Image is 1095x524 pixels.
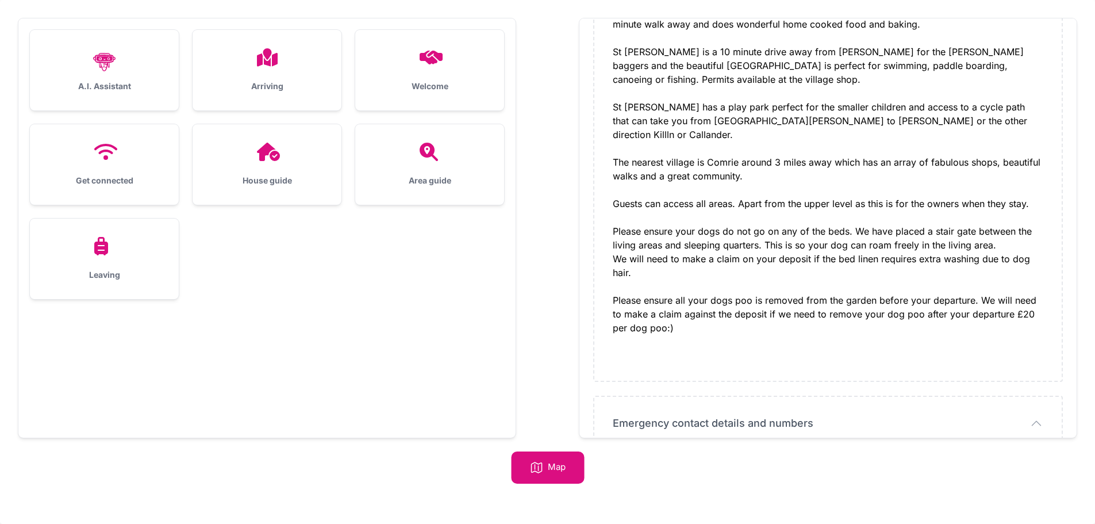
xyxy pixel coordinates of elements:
a: Leaving [30,219,179,299]
a: Area guide [355,124,504,205]
h3: Leaving [48,269,160,281]
a: A.I. Assistant [30,30,179,110]
a: House guide [193,124,341,205]
h3: House guide [211,175,323,186]
h3: Welcome [374,81,486,92]
p: Map [548,461,566,475]
h3: Arriving [211,81,323,92]
a: Get connected [30,124,179,205]
span: Emergency contact details and numbers [613,415,813,431]
button: Emergency contact details and numbers [613,415,1043,431]
a: Welcome [355,30,504,110]
h3: Area guide [374,175,486,186]
h3: A.I. Assistant [48,81,160,92]
h3: Get connected [48,175,160,186]
a: Arriving [193,30,341,110]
